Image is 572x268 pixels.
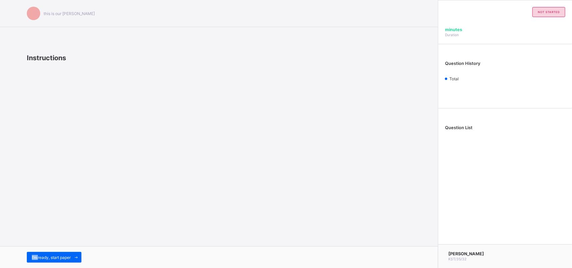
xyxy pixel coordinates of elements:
span: Total [449,76,459,81]
span: Question History [445,61,480,66]
span: this is our [PERSON_NAME] [44,11,95,16]
span: minutes [445,27,462,32]
span: Duration [445,33,459,37]
span: not started [538,10,560,14]
span: KST/35/32 [448,257,466,261]
span: Instructions [27,54,66,62]
span: [PERSON_NAME] [448,251,484,256]
span: I’m ready, start paper [32,255,71,260]
span: Question List [445,125,472,130]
